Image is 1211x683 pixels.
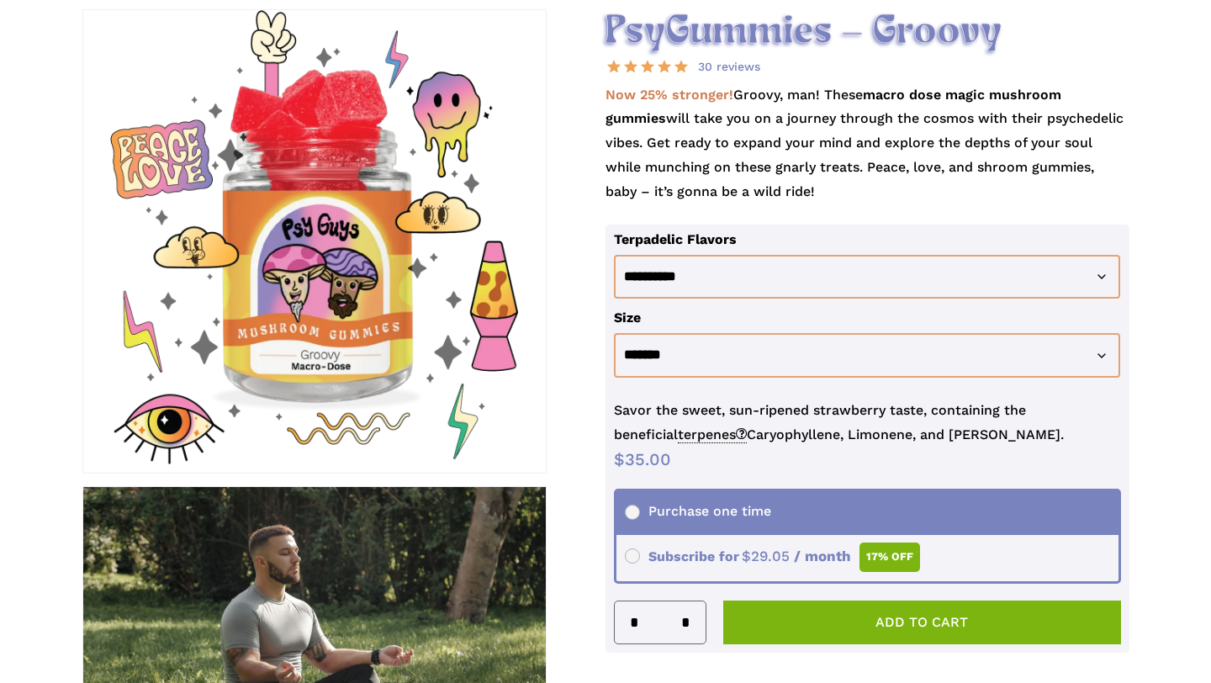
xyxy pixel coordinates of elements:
[605,83,1129,225] p: Groovy, man! These will take you on a journey through the cosmos with their psychedelic vibes. Ge...
[794,548,851,564] span: / month
[625,503,771,519] span: Purchase one time
[742,548,790,564] span: 29.05
[625,548,920,564] span: Subscribe for
[644,601,676,643] input: Product quantity
[723,601,1121,644] button: Add to cart
[614,449,625,469] span: $
[678,426,747,443] span: terpenes
[742,548,751,564] span: $
[614,399,1121,447] p: Savor the sweet, sun-ripened strawberry taste, containing the beneficial Caryophyllene, Limonene,...
[605,87,733,103] strong: Now 25% stronger!
[614,449,671,469] bdi: 35.00
[614,310,641,326] label: Size
[614,231,737,247] label: Terpadelic Flavors
[605,9,1129,56] h2: PsyGummies – Groovy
